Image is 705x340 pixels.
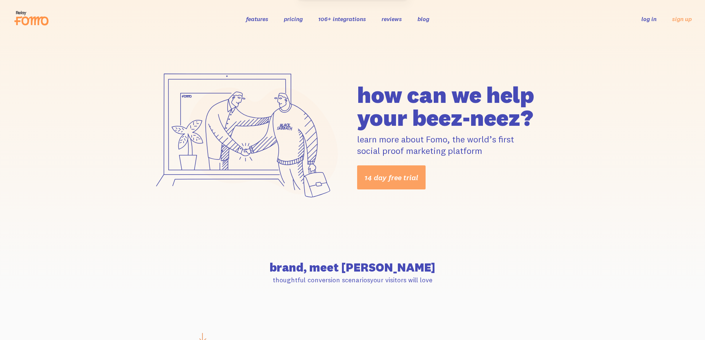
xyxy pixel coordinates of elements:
[641,15,657,23] a: log in
[146,276,559,284] p: thoughtful conversion scenarios your visitors will love
[146,262,559,273] h2: brand, meet [PERSON_NAME]
[357,165,426,189] a: 14 day free trial
[357,134,559,156] p: learn more about Fomo, the world’s first social proof marketing platform
[417,15,429,23] a: blog
[284,15,303,23] a: pricing
[672,15,692,23] a: sign up
[382,15,402,23] a: reviews
[318,15,366,23] a: 106+ integrations
[357,83,559,129] h1: how can we help your beez-neez?
[246,15,268,23] a: features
